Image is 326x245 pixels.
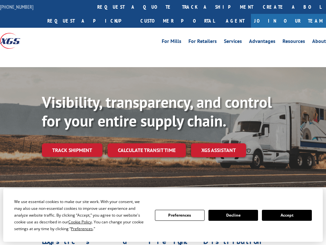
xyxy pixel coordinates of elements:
[249,39,275,46] a: Advantages
[224,39,242,46] a: Services
[312,39,326,46] a: About
[208,210,258,221] button: Decline
[42,92,272,131] b: Visibility, transparency, and control for your entire supply chain.
[42,143,102,157] a: Track shipment
[262,210,312,221] button: Accept
[251,14,326,28] a: Join Our Team
[162,39,181,46] a: For Mills
[219,14,251,28] a: Agent
[191,143,246,157] a: XGS ASSISTANT
[188,39,217,46] a: For Retailers
[14,198,147,232] div: We use essential cookies to make our site work. With your consent, we may also use non-essential ...
[71,226,93,231] span: Preferences
[155,210,205,221] button: Preferences
[283,39,305,46] a: Resources
[68,219,92,225] span: Cookie Policy
[43,14,136,28] a: Request a pickup
[3,189,323,242] div: Cookie Consent Prompt
[108,143,186,157] a: Calculate transit time
[136,14,219,28] a: Customer Portal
